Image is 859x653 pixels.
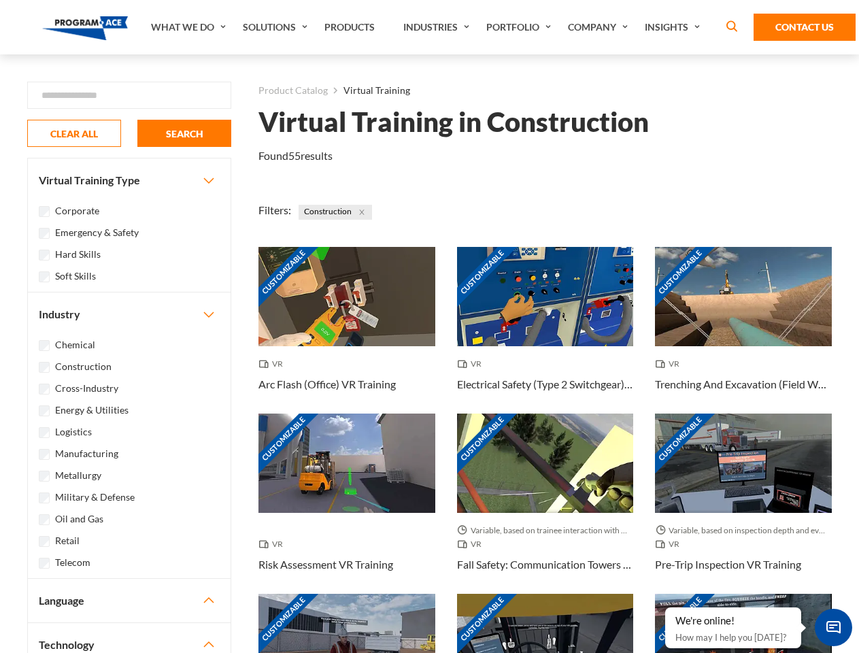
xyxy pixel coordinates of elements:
[55,512,103,526] label: Oil and Gas
[42,16,129,40] img: Program-Ace
[55,225,139,240] label: Emergency & Safety
[39,492,50,503] input: Military & Defense
[354,205,369,220] button: Close
[55,337,95,352] label: Chemical
[39,405,50,416] input: Energy & Utilities
[457,376,634,392] h3: Electrical Safety (Type 2 Switchgear) VR Training
[39,362,50,373] input: Construction
[39,271,50,282] input: Soft Skills
[27,120,121,147] button: CLEAR ALL
[39,427,50,438] input: Logistics
[28,158,231,202] button: Virtual Training Type
[457,556,634,573] h3: Fall Safety: Communication Towers VR Training
[457,357,487,371] span: VR
[39,206,50,217] input: Corporate
[457,247,634,414] a: Customizable Thumbnail - Electrical Safety (Type 2 Switchgear) VR Training VR Electrical Safety (...
[258,203,291,216] span: Filters:
[655,376,832,392] h3: Trenching And Excavation (Field Work) VR Training
[55,490,135,505] label: Military & Defense
[258,414,435,594] a: Customizable Thumbnail - Risk Assessment VR Training VR Risk Assessment VR Training
[258,247,435,414] a: Customizable Thumbnail - Arc Flash (Office) VR Training VR Arc Flash (Office) VR Training
[55,403,129,418] label: Energy & Utilities
[457,414,634,594] a: Customizable Thumbnail - Fall Safety: Communication Towers VR Training Variable, based on trainee...
[258,556,393,573] h3: Risk Assessment VR Training
[258,537,288,551] span: VR
[39,449,50,460] input: Manufacturing
[288,149,301,162] em: 55
[55,555,90,570] label: Telecom
[55,468,101,483] label: Metallurgy
[258,148,333,164] p: Found results
[299,205,372,220] span: Construction
[39,558,50,569] input: Telecom
[815,609,852,646] span: Chat Widget
[55,203,99,218] label: Corporate
[258,110,649,134] h1: Virtual Training in Construction
[258,82,328,99] a: Product Catalog
[39,250,50,261] input: Hard Skills
[675,629,791,646] p: How may I help you [DATE]?
[39,471,50,482] input: Metallurgy
[328,82,410,99] li: Virtual Training
[55,533,80,548] label: Retail
[655,524,832,537] span: Variable, based on inspection depth and event interaction.
[39,228,50,239] input: Emergency & Safety
[55,446,118,461] label: Manufacturing
[39,340,50,351] input: Chemical
[55,247,101,262] label: Hard Skills
[55,381,118,396] label: Cross-Industry
[655,537,685,551] span: VR
[655,556,801,573] h3: Pre-Trip Inspection VR Training
[39,514,50,525] input: Oil and Gas
[655,414,832,594] a: Customizable Thumbnail - Pre-Trip Inspection VR Training Variable, based on inspection depth and ...
[258,376,396,392] h3: Arc Flash (Office) VR Training
[55,359,112,374] label: Construction
[258,357,288,371] span: VR
[28,579,231,622] button: Language
[55,269,96,284] label: Soft Skills
[39,536,50,547] input: Retail
[457,524,634,537] span: Variable, based on trainee interaction with each section.
[655,247,832,414] a: Customizable Thumbnail - Trenching And Excavation (Field Work) VR Training VR Trenching And Excav...
[457,537,487,551] span: VR
[28,292,231,336] button: Industry
[754,14,856,41] a: Contact Us
[655,357,685,371] span: VR
[258,82,832,99] nav: breadcrumb
[675,614,791,628] div: We're online!
[39,384,50,395] input: Cross-Industry
[55,424,92,439] label: Logistics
